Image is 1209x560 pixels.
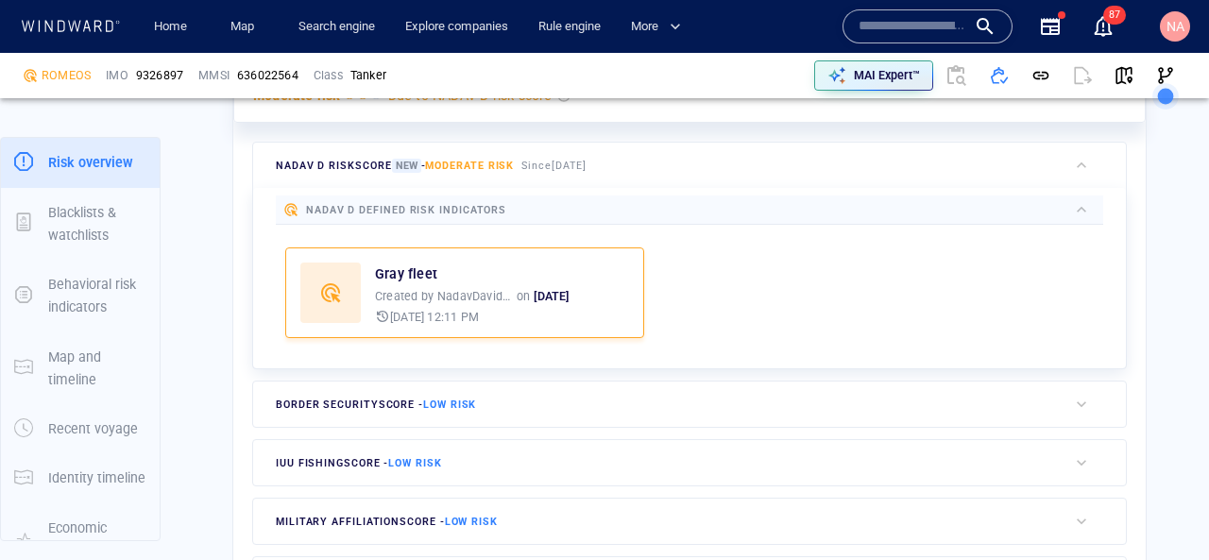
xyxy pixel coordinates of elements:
[388,457,441,469] span: Low risk
[23,68,38,83] div: NADAV D defined risk: moderate risk
[979,55,1020,96] button: Add to vessel list
[1,213,160,231] a: Blacklists & watchlists
[437,288,513,305] p: NadavDavidson
[1,358,160,376] a: Map and timeline
[48,346,146,392] p: Map and timeline
[276,399,476,411] span: border security score -
[1,453,160,502] button: Identity timeline
[1166,19,1184,34] span: NA
[1,153,160,171] a: Risk overview
[291,10,383,43] a: Search engine
[623,10,697,43] button: More
[48,467,145,489] p: Identity timeline
[276,516,498,528] span: military affiliation score -
[1,404,160,453] button: Recent voyage
[306,204,506,216] span: NADAV D defined risk indicators
[631,16,681,38] span: More
[423,399,476,411] span: Low risk
[48,201,146,247] p: Blacklists & watchlists
[392,159,421,173] span: New
[1129,475,1195,546] iframe: Chat
[48,151,133,174] p: Risk overview
[390,309,479,326] p: [DATE] 12:11 PM
[375,263,437,285] a: Gray fleet
[814,60,933,91] button: MAI Expert™
[1,286,160,304] a: Behavioral risk indicators
[350,67,386,84] div: Tanker
[314,67,343,84] p: Class
[48,273,146,319] p: Behavioral risk indicators
[276,159,514,173] span: NADAV D risk score -
[223,10,268,43] a: Map
[1103,6,1126,25] span: 87
[42,67,91,84] div: ROMEOS
[531,10,608,43] a: Rule engine
[1,138,160,187] button: Risk overview
[854,67,920,84] p: MAI Expert™
[140,10,200,43] button: Home
[425,160,514,172] span: Moderate risk
[215,10,276,43] button: Map
[521,160,587,172] span: Since [DATE]
[1,529,160,547] a: Economic utilization
[1103,55,1145,96] button: View on map
[1,419,160,437] a: Recent voyage
[1092,15,1115,38] div: Notification center
[198,67,230,84] p: MMSI
[1081,4,1126,49] button: 87
[48,417,138,440] p: Recent voyage
[375,288,570,305] p: Created by on
[1,468,160,486] a: Identity timeline
[1,188,160,261] button: Blacklists & watchlists
[534,288,569,305] p: [DATE]
[1145,55,1186,96] button: Visual Link Analysis
[1,332,160,405] button: Map and timeline
[136,67,183,84] span: 9326897
[146,10,195,43] a: Home
[1020,55,1062,96] button: Get link
[276,457,442,469] span: IUU Fishing score -
[106,67,128,84] p: IMO
[237,67,298,84] div: 636022564
[398,10,516,43] a: Explore companies
[445,516,498,528] span: Low risk
[1156,8,1194,45] button: NA
[1,260,160,332] button: Behavioral risk indicators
